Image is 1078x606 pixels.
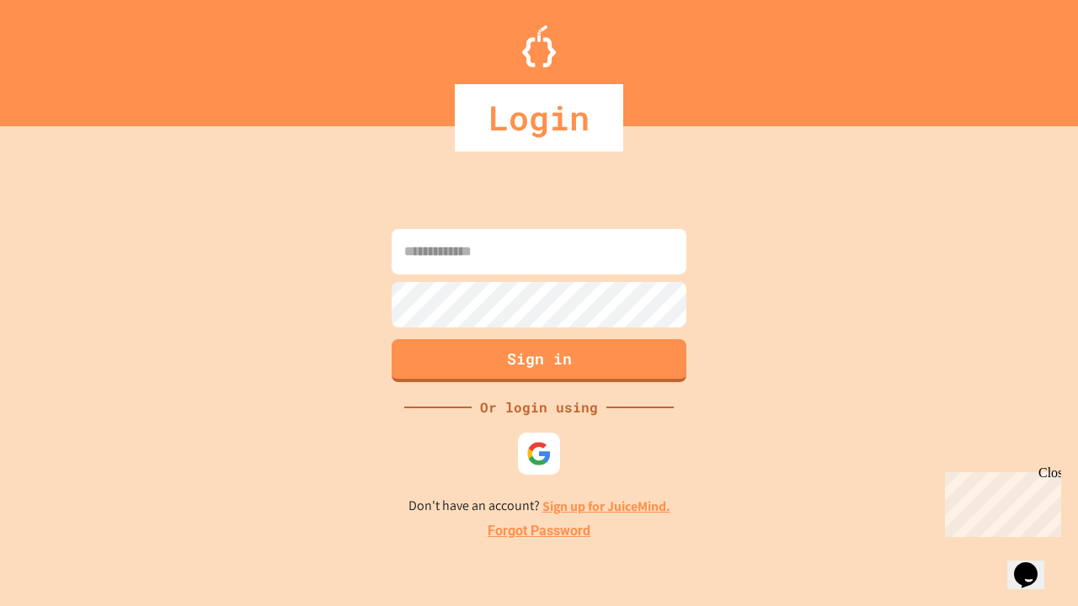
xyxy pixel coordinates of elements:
div: Chat with us now!Close [7,7,116,107]
div: Login [455,84,623,151]
img: google-icon.svg [526,441,552,466]
iframe: chat widget [938,465,1061,537]
p: Don't have an account? [408,496,670,517]
a: Sign up for JuiceMind. [542,497,670,515]
button: Sign in [392,339,686,382]
iframe: chat widget [1007,539,1061,589]
img: Logo.svg [522,25,556,67]
div: Or login using [472,397,606,417]
a: Forgot Password [488,521,590,541]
